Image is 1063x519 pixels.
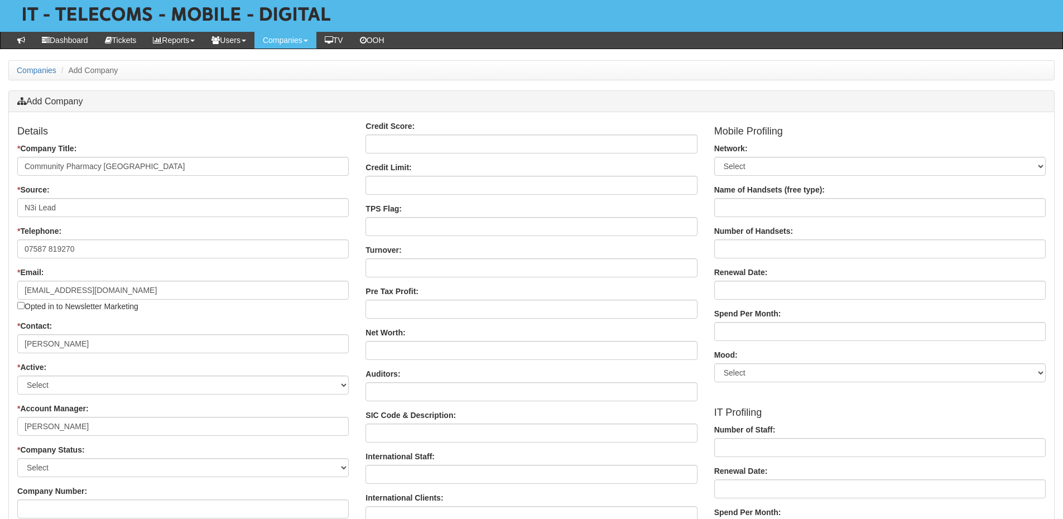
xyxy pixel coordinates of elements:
[714,424,776,435] label: Number of Staff:
[714,184,825,195] label: Name of Handsets (free type):
[17,97,1046,107] h3: Add Company
[714,267,768,278] label: Renewal Date:
[365,121,415,132] label: Credit Score:
[203,32,254,49] a: Users
[714,308,781,319] label: Spend Per Month:
[714,143,748,154] label: Network:
[17,184,50,195] label: Source:
[17,66,56,75] a: Companies
[714,407,1046,419] h4: IT Profiling
[714,507,781,518] label: Spend Per Month:
[17,225,61,237] label: Telephone:
[714,349,738,361] label: Mood:
[714,465,768,477] label: Renewal Date:
[17,403,89,414] label: Account Manager:
[97,32,145,49] a: Tickets
[17,444,85,455] label: Company Status:
[365,410,456,421] label: SIC Code & Description:
[365,368,400,379] label: Auditors:
[365,203,402,214] label: TPS Flag:
[365,451,435,462] label: International Staff:
[17,362,46,373] label: Active:
[254,32,316,49] a: Companies
[17,267,44,278] label: Email:
[17,143,76,154] label: Company Title:
[59,65,118,76] li: Add Company
[365,327,405,338] label: Net Worth:
[714,126,1046,137] h4: Mobile Profiling
[17,126,349,137] h4: Details
[365,162,411,173] label: Credit Limit:
[17,320,52,331] label: Contact:
[17,281,349,312] div: Opted in to Newsletter Marketing
[17,486,87,497] label: Company Number:
[33,32,97,49] a: Dashboard
[352,32,393,49] a: OOH
[365,286,419,297] label: Pre Tax Profit:
[145,32,203,49] a: Reports
[365,244,401,256] label: Turnover:
[365,492,443,503] label: International Clients:
[714,225,793,237] label: Number of Handsets:
[316,32,352,49] a: TV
